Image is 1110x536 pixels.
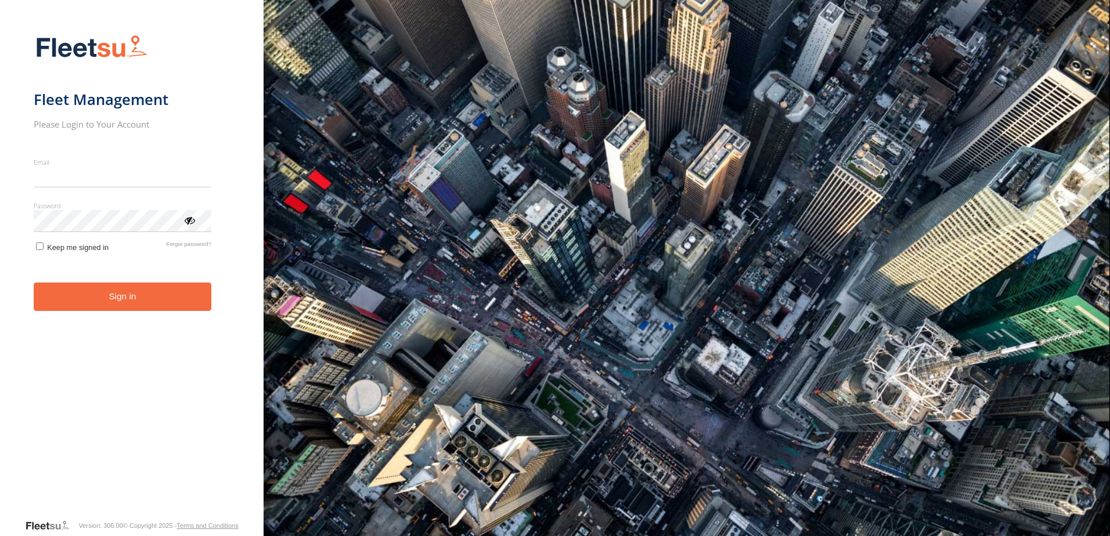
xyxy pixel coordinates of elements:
img: Fleetsu [34,32,150,62]
label: Password [34,201,212,210]
h2: Please Login to Your Account [34,118,212,130]
div: ViewPassword [183,214,195,226]
label: Email [34,158,212,166]
form: main [34,28,230,519]
a: Visit our Website [25,520,78,531]
div: © Copyright 2025 - [123,522,239,529]
a: Terms and Conditions [176,522,238,529]
a: Forgot password? [166,241,211,252]
button: Sign in [34,283,212,311]
span: Keep me signed in [47,243,109,252]
h1: Fleet Management [34,90,212,109]
div: Version: 306.00 [78,522,122,529]
input: Keep me signed in [36,242,44,250]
